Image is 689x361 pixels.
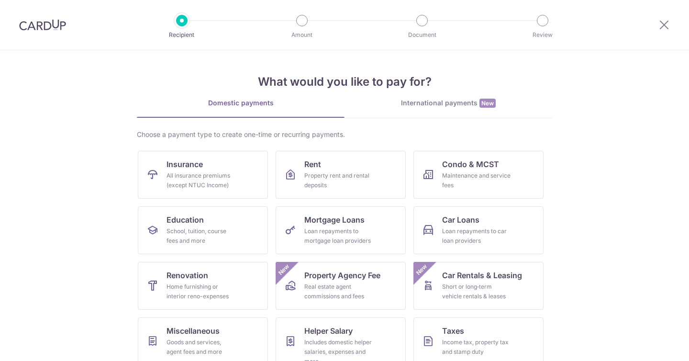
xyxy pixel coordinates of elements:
h4: What would you like to pay for? [137,73,552,90]
span: Education [167,214,204,226]
div: Short or long‑term vehicle rentals & leases [442,282,511,301]
a: Condo & MCSTMaintenance and service fees [413,151,544,199]
div: Choose a payment type to create one-time or recurring payments. [137,130,552,139]
div: Income tax, property tax and stamp duty [442,338,511,357]
div: School, tuition, course fees and more [167,226,235,246]
p: Review [507,30,578,40]
div: Goods and services, agent fees and more [167,338,235,357]
div: International payments [344,98,552,108]
a: InsuranceAll insurance premiums (except NTUC Income) [138,151,268,199]
a: Car LoansLoan repayments to car loan providers [413,206,544,254]
span: Miscellaneous [167,325,220,337]
span: Renovation [167,270,208,281]
span: Helper Salary [304,325,353,337]
a: RenovationHome furnishing or interior reno-expenses [138,262,268,310]
div: Real estate agent commissions and fees [304,282,373,301]
div: Loan repayments to car loan providers [442,226,511,246]
img: CardUp [19,19,66,31]
span: Rent [304,158,321,170]
a: EducationSchool, tuition, course fees and more [138,206,268,254]
p: Recipient [146,30,217,40]
div: All insurance premiums (except NTUC Income) [167,171,235,190]
span: New [276,262,292,278]
a: Car Rentals & LeasingShort or long‑term vehicle rentals & leasesNew [413,262,544,310]
span: Condo & MCST [442,158,499,170]
span: Car Loans [442,214,479,226]
div: Loan repayments to mortgage loan providers [304,226,373,246]
div: Domestic payments [137,98,344,108]
div: Maintenance and service fees [442,171,511,190]
iframe: Opens a widget where you can find more information [627,332,679,356]
span: Mortgage Loans [304,214,365,226]
p: Document [387,30,457,40]
span: Taxes [442,325,464,337]
a: Mortgage LoansLoan repayments to mortgage loan providers [276,206,406,254]
a: Property Agency FeeReal estate agent commissions and feesNew [276,262,406,310]
a: RentProperty rent and rental deposits [276,151,406,199]
span: New [414,262,430,278]
span: Car Rentals & Leasing [442,270,522,281]
div: Property rent and rental deposits [304,171,373,190]
span: Property Agency Fee [304,270,380,281]
span: New [479,99,496,108]
p: Amount [267,30,337,40]
div: Home furnishing or interior reno-expenses [167,282,235,301]
span: Insurance [167,158,203,170]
